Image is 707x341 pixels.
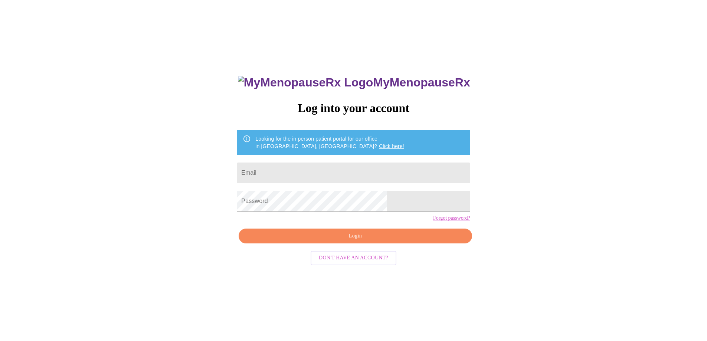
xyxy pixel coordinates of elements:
h3: Log into your account [237,101,470,115]
span: Don't have an account? [319,253,388,263]
a: Forgot password? [433,215,470,221]
button: Don't have an account? [311,251,396,265]
button: Login [239,229,472,244]
h3: MyMenopauseRx [238,76,470,89]
div: Looking for the in person patient portal for our office in [GEOGRAPHIC_DATA], [GEOGRAPHIC_DATA]? [255,132,404,153]
img: MyMenopauseRx Logo [238,76,373,89]
a: Don't have an account? [309,254,398,260]
span: Login [247,232,463,241]
a: Click here! [379,143,404,149]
